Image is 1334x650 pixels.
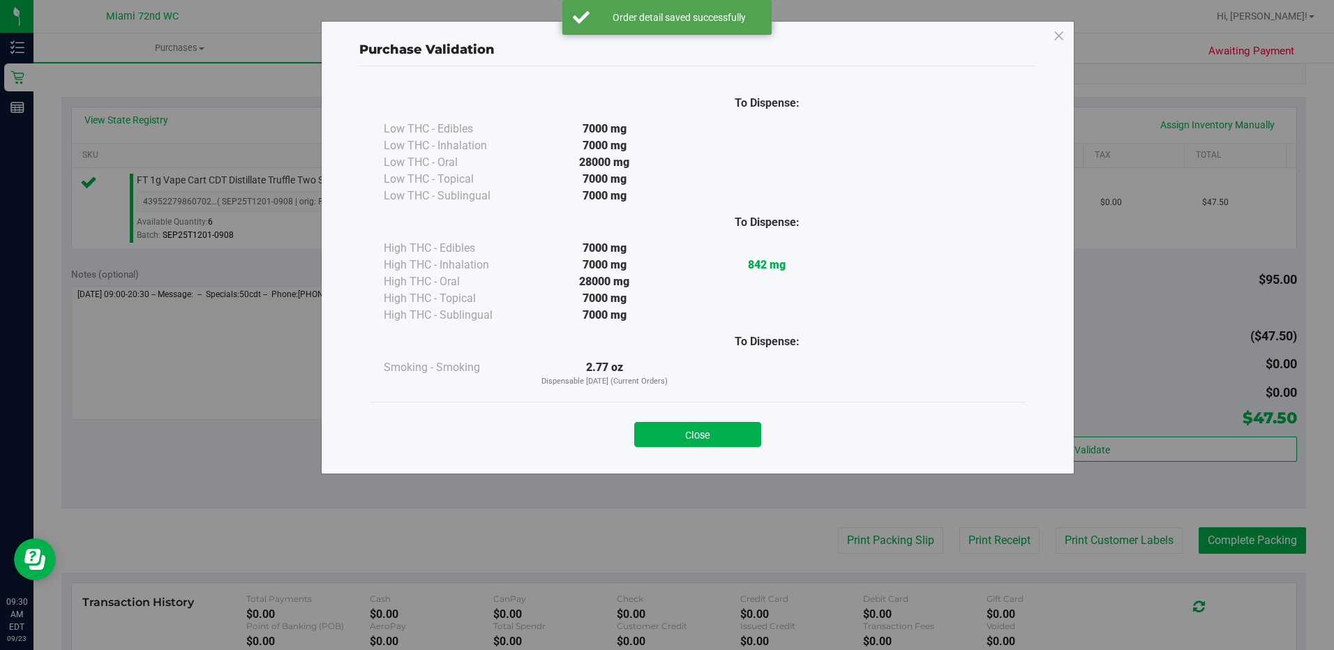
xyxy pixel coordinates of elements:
div: Order detail saved successfully [597,10,761,24]
div: 7000 mg [523,240,686,257]
div: 7000 mg [523,307,686,324]
div: 28000 mg [523,154,686,171]
strong: 842 mg [748,258,786,271]
div: To Dispense: [686,333,848,350]
div: Low THC - Edibles [384,121,523,137]
iframe: Resource center [14,538,56,580]
button: Close [634,422,761,447]
div: To Dispense: [686,214,848,231]
div: Low THC - Inhalation [384,137,523,154]
div: Low THC - Sublingual [384,188,523,204]
div: High THC - Inhalation [384,257,523,273]
div: 7000 mg [523,171,686,188]
div: 2.77 oz [523,359,686,388]
div: 7000 mg [523,257,686,273]
div: 7000 mg [523,188,686,204]
div: 7000 mg [523,137,686,154]
div: High THC - Topical [384,290,523,307]
div: High THC - Edibles [384,240,523,257]
div: 7000 mg [523,121,686,137]
div: Smoking - Smoking [384,359,523,376]
div: To Dispense: [686,95,848,112]
span: Purchase Validation [359,42,495,57]
div: High THC - Sublingual [384,307,523,324]
div: High THC - Oral [384,273,523,290]
div: Low THC - Topical [384,171,523,188]
p: Dispensable [DATE] (Current Orders) [523,376,686,388]
div: 7000 mg [523,290,686,307]
div: 28000 mg [523,273,686,290]
div: Low THC - Oral [384,154,523,171]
